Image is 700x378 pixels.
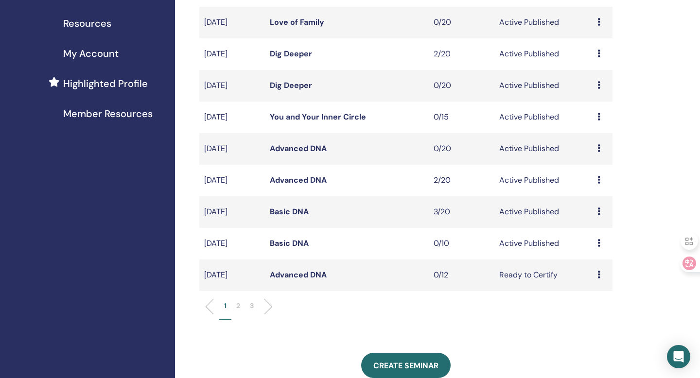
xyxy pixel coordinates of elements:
[270,49,312,59] a: Dig Deeper
[63,76,148,91] span: Highlighted Profile
[199,259,265,291] td: [DATE]
[361,353,451,378] a: Create seminar
[429,228,494,259] td: 0/10
[199,133,265,165] td: [DATE]
[373,361,438,371] span: Create seminar
[199,70,265,102] td: [DATE]
[494,196,593,228] td: Active Published
[270,270,327,280] a: Advanced DNA
[429,70,494,102] td: 0/20
[429,165,494,196] td: 2/20
[429,259,494,291] td: 0/12
[199,38,265,70] td: [DATE]
[199,102,265,133] td: [DATE]
[270,17,324,27] a: Love of Family
[63,106,153,121] span: Member Resources
[494,70,593,102] td: Active Published
[63,46,119,61] span: My Account
[270,143,327,154] a: Advanced DNA
[270,175,327,185] a: Advanced DNA
[667,345,690,368] div: Open Intercom Messenger
[494,259,593,291] td: Ready to Certify
[199,228,265,259] td: [DATE]
[270,112,366,122] a: You and Your Inner Circle
[250,301,254,311] p: 3
[494,102,593,133] td: Active Published
[429,38,494,70] td: 2/20
[494,7,593,38] td: Active Published
[429,7,494,38] td: 0/20
[429,102,494,133] td: 0/15
[429,133,494,165] td: 0/20
[199,196,265,228] td: [DATE]
[270,206,309,217] a: Basic DNA
[63,16,111,31] span: Resources
[429,196,494,228] td: 3/20
[494,133,593,165] td: Active Published
[270,80,312,90] a: Dig Deeper
[199,165,265,196] td: [DATE]
[224,301,227,311] p: 1
[494,38,593,70] td: Active Published
[270,238,309,248] a: Basic DNA
[494,228,593,259] td: Active Published
[236,301,240,311] p: 2
[494,165,593,196] td: Active Published
[199,7,265,38] td: [DATE]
